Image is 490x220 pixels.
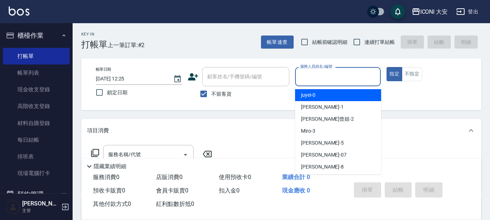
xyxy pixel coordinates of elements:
[81,40,107,50] h3: 打帳單
[219,187,240,194] span: 扣入金 0
[387,67,402,81] button: 指定
[219,174,251,180] span: 使用預收卡 0
[409,4,451,19] button: ICONI 大安
[402,67,422,81] button: 不指定
[364,38,395,46] span: 連續打單結帳
[96,67,111,72] label: 帳單日期
[301,127,315,135] span: Miro -3
[3,165,70,182] a: 現場電腦打卡
[9,7,29,16] img: Logo
[301,115,354,123] span: [PERSON_NAME]曾姐 -2
[81,32,107,37] h2: Key In
[453,5,481,18] button: 登出
[3,185,70,204] button: 預約管理
[180,149,191,161] button: Open
[301,139,344,147] span: [PERSON_NAME] -5
[6,200,20,214] img: Person
[300,64,332,69] label: 服務人員姓名/編號
[420,7,448,16] div: ICONI 大安
[22,207,59,214] p: 主管
[3,115,70,132] a: 材料自購登錄
[312,38,348,46] span: 結帳前確認明細
[107,41,145,50] span: 上一筆訂單:#2
[301,163,344,171] span: [PERSON_NAME] -8
[94,163,126,170] p: 隱藏業績明細
[301,103,344,111] span: [PERSON_NAME] -1
[3,48,70,65] a: 打帳單
[96,73,166,85] input: YYYY/MM/DD hh:mm
[169,70,186,88] button: Choose date, selected date is 2025-09-06
[156,174,183,180] span: 店販消費 0
[87,127,109,134] p: 項目消費
[156,187,188,194] span: 會員卡販賣 0
[3,132,70,148] a: 每日結帳
[3,98,70,115] a: 高階收支登錄
[3,26,70,45] button: 櫃檯作業
[107,89,127,96] span: 鎖定日期
[211,90,232,98] span: 不留客資
[81,119,481,142] div: 項目消費
[282,187,310,194] span: 現金應收 0
[3,81,70,98] a: 現金收支登錄
[22,200,59,207] h5: [PERSON_NAME]
[93,187,125,194] span: 預收卡販賣 0
[3,148,70,165] a: 排班表
[301,151,347,159] span: [PERSON_NAME] -07
[93,174,119,180] span: 服務消費 0
[282,174,310,180] span: 業績合計 0
[391,4,405,19] button: save
[261,36,294,49] button: 帳單速查
[3,65,70,81] a: 帳單列表
[301,91,315,99] span: juyei -0
[156,200,194,207] span: 紅利點數折抵 0
[93,200,131,207] span: 其他付款方式 0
